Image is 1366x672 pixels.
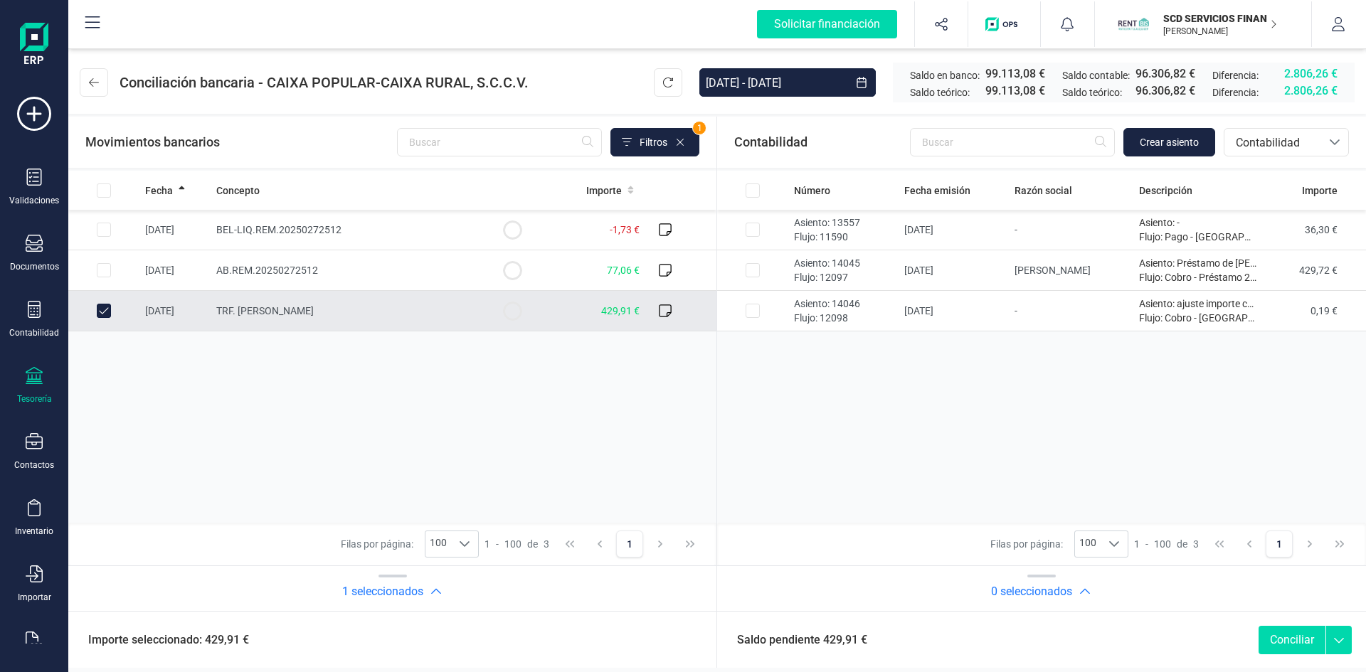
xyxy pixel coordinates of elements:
[120,73,529,92] span: Conciliación bancaria - CAIXA POPULAR-CAIXA RURAL, S.C.C.V.
[910,128,1115,156] input: Buscar
[1123,128,1215,156] button: Crear asiento
[145,183,173,198] span: Fecha
[610,128,699,156] button: Filtros
[139,291,211,331] td: [DATE]
[1135,82,1195,100] span: 96.306,82 €
[97,263,111,277] div: Row Selected e42df6f7-02a3-4192-b293-a02ea6e9b5bf
[1134,537,1199,551] div: -
[1009,291,1133,331] td: -
[910,68,980,82] span: Saldo en banco:
[1118,9,1149,40] img: SC
[85,132,220,152] span: Movimientos bancarios
[1163,11,1277,26] p: SCD SERVICIOS FINANCIEROS SL
[1062,68,1130,82] span: Saldo contable:
[1075,531,1101,557] span: 100
[1139,230,1257,244] p: Flujo: Pago - [GEOGRAPHIC_DATA] 13557.
[586,183,622,198] span: Importe
[990,530,1128,558] div: Filas por página:
[216,224,341,235] span: BEL-LIQ.REM.20250272512
[746,183,760,198] div: All items unselected
[1212,68,1259,82] span: Diferencia:
[1163,26,1277,37] p: [PERSON_NAME]
[139,210,211,250] td: [DATE]
[1139,297,1257,311] p: Asiento: ajuste importe cuota alquiler
[485,537,549,551] div: -
[1177,537,1187,551] span: de
[1134,537,1140,551] span: 1
[746,304,760,318] div: Row Selected e5c88d43-7717-46ad-bfb5-6fe45d2fd42c
[794,183,830,198] span: Número
[794,270,893,284] p: Flujo: 12097
[693,122,706,134] span: 1
[740,1,914,47] button: Solicitar financiación
[9,195,59,206] div: Validaciones
[794,297,893,311] p: Asiento: 14046
[1263,250,1366,291] td: 429,72 €
[1154,537,1171,551] span: 100
[1296,530,1323,558] button: Next Page
[904,183,970,198] span: Fecha emisión
[527,537,538,551] span: de
[794,215,893,230] p: Asiento: 13557
[757,10,897,38] div: Solicitar financiación
[544,537,549,551] span: 3
[985,82,1045,100] span: 99.113,08 €
[1206,530,1233,558] button: First Page
[139,250,211,291] td: [DATE]
[1212,85,1259,100] span: Diferencia:
[1135,65,1195,82] span: 96.306,82 €
[910,85,970,100] span: Saldo teórico:
[1139,215,1257,230] p: Asiento: -
[1015,183,1072,198] span: Razón social
[71,631,249,649] span: Importe seleccionado: 429,91 €
[746,263,760,277] div: Row Selected ada272d3-1a8e-4f78-98fa-0147ef78e818
[1140,135,1199,149] span: Crear asiento
[1230,134,1315,151] span: Contabilidad
[397,128,602,156] input: Buscar
[1236,530,1263,558] button: Previous Page
[1326,530,1353,558] button: Last Page
[14,459,54,471] div: Contactos
[485,537,490,551] span: 1
[794,311,893,325] p: Flujo: 12098
[1259,626,1325,654] button: Conciliar
[216,183,260,198] span: Concepto
[18,592,51,603] div: Importar
[985,65,1045,82] span: 99.113,08 €
[97,183,111,198] div: All items unselected
[734,132,808,152] span: Contabilidad
[216,265,318,276] span: AB.REM.20250272512
[1009,210,1133,250] td: -
[601,305,640,316] span: 429,91 €
[9,327,59,338] div: Contabilidad
[10,261,59,272] div: Documentos
[504,537,521,551] span: 100
[1139,183,1192,198] span: Descripción
[607,265,640,276] span: 77,06 €
[610,224,640,235] span: -1,73 €
[899,250,1009,291] td: [DATE]
[341,530,479,558] div: Filas por página:
[342,583,423,600] h2: 1 seleccionados
[1266,530,1293,558] button: Page 1
[15,526,53,537] div: Inventario
[1139,256,1257,270] p: Asiento: Préstamo de [PERSON_NAME].
[1009,250,1133,291] td: [PERSON_NAME]
[991,583,1072,600] h2: 0 seleccionados
[677,530,704,558] button: Last Page
[1263,210,1366,250] td: 36,30 €
[1112,1,1294,47] button: SCSCD SERVICIOS FINANCIEROS SL[PERSON_NAME]
[794,256,893,270] p: Asiento: 14045
[1193,537,1199,551] span: 3
[1284,65,1338,82] span: 2.806,26 €
[1263,291,1366,331] td: 0,19 €
[640,135,667,149] span: Filtros
[17,393,52,405] div: Tesorería
[20,23,48,68] img: Logo Finanedi
[746,223,760,237] div: Row Selected 9ddbf45e-265a-4c5a-9d73-d5612b5765b9
[1139,270,1257,284] p: Flujo: Cobro - Préstamo 265. Amortización 08/2025.
[556,530,583,558] button: First Page
[1302,183,1338,198] span: Importe
[1139,311,1257,325] p: Flujo: Cobro - [GEOGRAPHIC_DATA] 14046.
[899,291,1009,331] td: [DATE]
